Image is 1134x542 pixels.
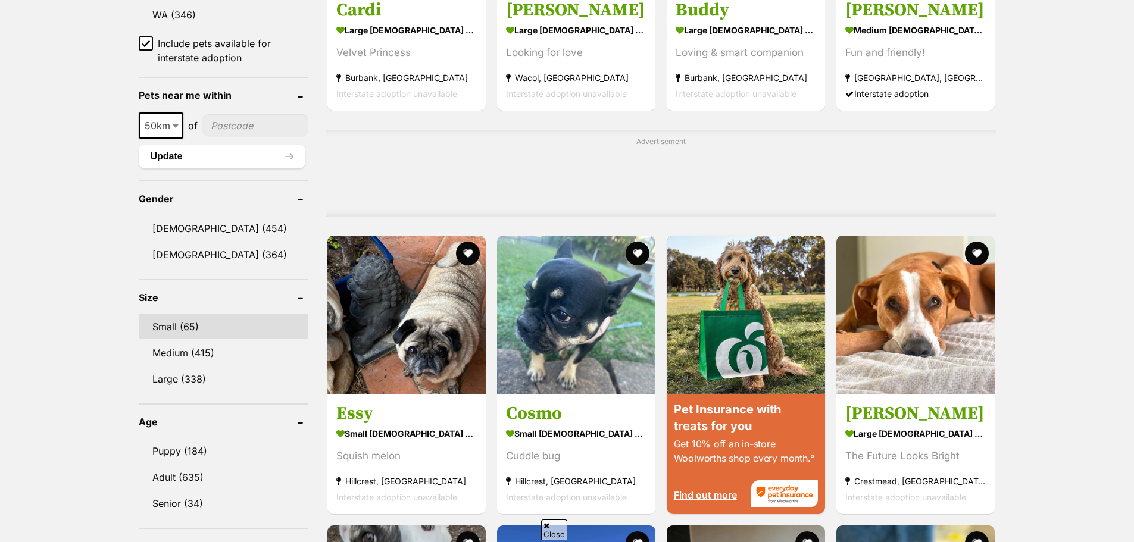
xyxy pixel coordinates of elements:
span: Interstate adoption unavailable [336,89,457,99]
span: Include pets available for interstate adoption [158,36,308,65]
div: Looking for love [506,45,646,61]
a: [DEMOGRAPHIC_DATA] (454) [139,216,308,241]
button: favourite [626,242,649,265]
div: The Future Looks Bright [845,448,986,464]
span: Close [541,519,567,540]
img: Bonnie - Great Dane Dog [836,236,995,394]
div: Velvet Princess [336,45,477,61]
button: Update [139,145,305,168]
span: 50km [139,112,183,139]
strong: Wacol, [GEOGRAPHIC_DATA] [506,70,646,86]
div: Loving & smart companion [676,45,816,61]
strong: small [DEMOGRAPHIC_DATA] Dog [336,425,477,442]
header: Gender [139,193,308,204]
strong: Burbank, [GEOGRAPHIC_DATA] [676,70,816,86]
span: 50km [140,117,182,134]
strong: large [DEMOGRAPHIC_DATA] Dog [676,21,816,39]
a: Cosmo small [DEMOGRAPHIC_DATA] Dog Cuddle bug Hillcrest, [GEOGRAPHIC_DATA] Interstate adoption un... [497,393,655,514]
a: Essy small [DEMOGRAPHIC_DATA] Dog Squish melon Hillcrest, [GEOGRAPHIC_DATA] Interstate adoption u... [327,393,486,514]
strong: medium [DEMOGRAPHIC_DATA] Dog [845,21,986,39]
strong: [GEOGRAPHIC_DATA], [GEOGRAPHIC_DATA] [845,70,986,86]
img: Cosmo - French Bulldog [497,236,655,394]
div: Squish melon [336,448,477,464]
strong: Hillcrest, [GEOGRAPHIC_DATA] [336,473,477,489]
a: Large (338) [139,366,308,391]
a: Include pets available for interstate adoption [139,36,308,65]
header: Age [139,416,308,427]
div: Advertisement [326,130,996,217]
button: favourite [965,242,989,265]
span: Interstate adoption unavailable [506,492,627,502]
a: Small (65) [139,314,308,339]
strong: large [DEMOGRAPHIC_DATA] Dog [845,425,986,442]
strong: Crestmead, [GEOGRAPHIC_DATA] [845,473,986,489]
header: Size [139,292,308,303]
a: Puppy (184) [139,438,308,463]
a: [PERSON_NAME] large [DEMOGRAPHIC_DATA] Dog The Future Looks Bright Crestmead, [GEOGRAPHIC_DATA] I... [836,393,995,514]
img: Essy - Pug Dog [327,236,486,394]
a: WA (346) [139,2,308,27]
div: Cuddle bug [506,448,646,464]
h3: Essy [336,402,477,425]
a: [DEMOGRAPHIC_DATA] (364) [139,242,308,267]
a: Senior (34) [139,491,308,516]
button: favourite [456,242,480,265]
span: Interstate adoption unavailable [845,492,966,502]
h3: [PERSON_NAME] [845,402,986,425]
strong: Hillcrest, [GEOGRAPHIC_DATA] [506,473,646,489]
strong: large [DEMOGRAPHIC_DATA] Dog [506,21,646,39]
strong: large [DEMOGRAPHIC_DATA] Dog [336,21,477,39]
strong: Burbank, [GEOGRAPHIC_DATA] [336,70,477,86]
span: Interstate adoption unavailable [506,89,627,99]
div: Fun and friendly! [845,45,986,61]
span: of [188,118,198,133]
h3: Cosmo [506,402,646,425]
strong: small [DEMOGRAPHIC_DATA] Dog [506,425,646,442]
div: Interstate adoption [845,86,986,102]
input: postcode [202,114,308,137]
span: Interstate adoption unavailable [676,89,796,99]
a: Adult (635) [139,465,308,490]
header: Pets near me within [139,90,308,101]
a: Medium (415) [139,340,308,365]
span: Interstate adoption unavailable [336,492,457,502]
